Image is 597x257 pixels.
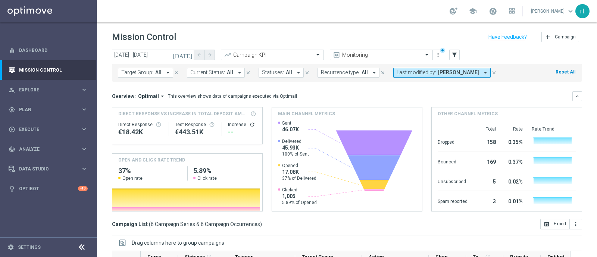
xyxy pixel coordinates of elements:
[149,221,151,228] span: (
[81,86,88,93] i: keyboard_arrow_right
[491,70,497,75] i: close
[132,240,224,246] span: Drag columns here to group campaigns
[81,126,88,133] i: keyboard_arrow_right
[505,175,523,187] div: 0.02%
[224,51,231,59] i: trending_up
[491,69,497,77] button: close
[505,135,523,147] div: 0.35%
[572,91,582,101] button: keyboard_arrow_down
[159,93,166,100] i: arrow_drop_down
[9,47,15,54] i: equalizer
[9,40,88,60] div: Dashboard
[197,52,202,57] i: arrow_back
[449,50,460,60] button: filter_alt
[172,50,194,61] button: [DATE]
[194,50,204,60] button: arrow_back
[8,47,88,53] button: equalizer Dashboard
[262,69,284,76] span: Statuses:
[7,244,14,251] i: settings
[112,93,136,100] h3: Overview:
[505,126,523,132] div: Rate
[545,34,551,40] i: add
[566,7,575,15] span: keyboard_arrow_down
[379,69,386,77] button: close
[505,195,523,207] div: 0.01%
[165,69,171,76] i: arrow_drop_down
[575,94,580,99] i: keyboard_arrow_down
[227,69,233,76] span: All
[438,135,468,147] div: Dropped
[573,221,579,227] i: more_vert
[282,200,317,206] span: 5.89% of Opened
[175,122,216,128] div: Test Response
[435,52,441,58] i: more_vert
[112,32,176,43] h1: Mission Control
[207,52,212,57] i: arrow_forward
[330,50,433,60] ng-select: Monitoring
[530,6,575,17] a: [PERSON_NAME]keyboard_arrow_down
[318,68,379,78] button: Recurrence type: All arrow_drop_down
[540,219,570,229] button: open_in_browser Export
[476,195,496,207] div: 3
[438,155,468,167] div: Bounced
[282,187,317,193] span: Clicked
[8,67,88,73] button: Mission Control
[8,146,88,152] button: track_changes Analyze keyboard_arrow_right
[121,69,153,76] span: Target Group:
[118,128,163,137] div: €18,420
[249,122,255,128] button: refresh
[173,69,180,77] button: close
[8,107,88,113] button: gps_fixed Plan keyboard_arrow_right
[136,93,168,100] button: Optimail arrow_drop_down
[286,69,292,76] span: All
[9,106,81,113] div: Plan
[122,175,143,181] span: Open rate
[9,146,81,153] div: Analyze
[282,144,309,151] span: 45.93K
[190,69,225,76] span: Current Status:
[544,221,550,227] i: open_in_browser
[438,69,479,76] span: [PERSON_NAME]
[282,175,316,181] span: 37% of Delivered
[9,185,15,192] i: lightbulb
[8,166,88,172] button: Data Studio keyboard_arrow_right
[9,126,15,133] i: play_circle_outline
[476,135,496,147] div: 158
[451,51,458,58] i: filter_alt
[476,126,496,132] div: Total
[9,87,81,93] div: Explore
[555,68,576,76] button: Reset All
[304,70,310,75] i: close
[9,166,81,172] div: Data Studio
[245,69,251,77] button: close
[236,69,243,76] i: arrow_drop_down
[204,50,215,60] button: arrow_forward
[19,167,81,171] span: Data Studio
[575,4,590,18] div: rt
[8,87,88,93] div: person_search Explore keyboard_arrow_right
[8,126,88,132] button: play_circle_outline Execute keyboard_arrow_right
[8,186,88,192] button: lightbulb Optibot +10
[221,50,324,60] ng-select: Campaign KPI
[393,68,491,78] button: Last modified by: [PERSON_NAME] arrow_drop_down
[228,128,256,137] div: --
[9,106,15,113] i: gps_fixed
[541,32,579,42] button: add Campaign
[380,70,385,75] i: close
[175,128,216,137] div: €443,510
[362,69,368,76] span: All
[397,69,436,76] span: Last modified by:
[112,50,194,60] input: Select date range
[434,50,442,59] button: more_vert
[333,51,340,59] i: preview
[151,221,260,228] span: 6 Campaign Series & 6 Campaign Occurrences
[482,69,489,76] i: arrow_drop_down
[173,51,193,58] i: [DATE]
[81,165,88,172] i: keyboard_arrow_right
[81,106,88,113] i: keyboard_arrow_right
[19,179,78,198] a: Optibot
